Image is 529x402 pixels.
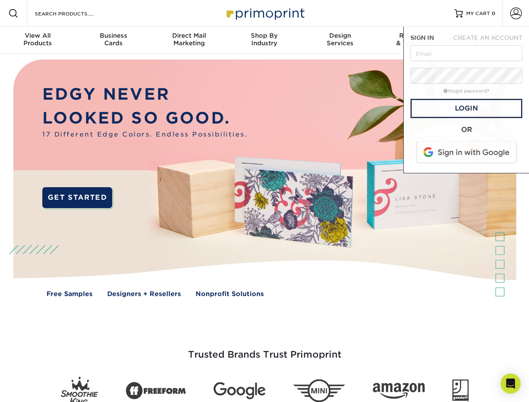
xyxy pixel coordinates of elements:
[378,32,453,39] span: Resources
[2,376,71,399] iframe: Google Customer Reviews
[444,88,489,94] a: forgot password?
[223,4,307,22] img: Primoprint
[492,10,495,16] span: 0
[46,289,93,299] a: Free Samples
[42,106,248,130] p: LOOKED SO GOOD.
[373,383,425,399] img: Amazon
[466,10,490,17] span: MY CART
[501,374,521,394] div: Open Intercom Messenger
[378,27,453,54] a: Resources& Templates
[42,187,112,208] a: GET STARTED
[75,27,151,54] a: BusinessCards
[42,82,248,106] p: EDGY NEVER
[214,382,266,399] img: Google
[452,379,469,402] img: Goodwill
[20,329,510,370] h3: Trusted Brands Trust Primoprint
[107,289,181,299] a: Designers + Resellers
[196,289,264,299] a: Nonprofit Solutions
[302,32,378,39] span: Design
[410,99,522,118] a: Login
[410,45,522,61] input: Email
[151,32,227,39] span: Direct Mail
[227,27,302,54] a: Shop ByIndustry
[410,34,434,41] span: SIGN IN
[151,27,227,54] a: Direct MailMarketing
[227,32,302,39] span: Shop By
[75,32,151,47] div: Cards
[453,34,522,41] span: CREATE AN ACCOUNT
[227,32,302,47] div: Industry
[302,27,378,54] a: DesignServices
[75,32,151,39] span: Business
[34,8,116,18] input: SEARCH PRODUCTS.....
[151,32,227,47] div: Marketing
[378,32,453,47] div: & Templates
[42,130,248,139] span: 17 Different Edge Colors. Endless Possibilities.
[410,125,522,135] div: OR
[302,32,378,47] div: Services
